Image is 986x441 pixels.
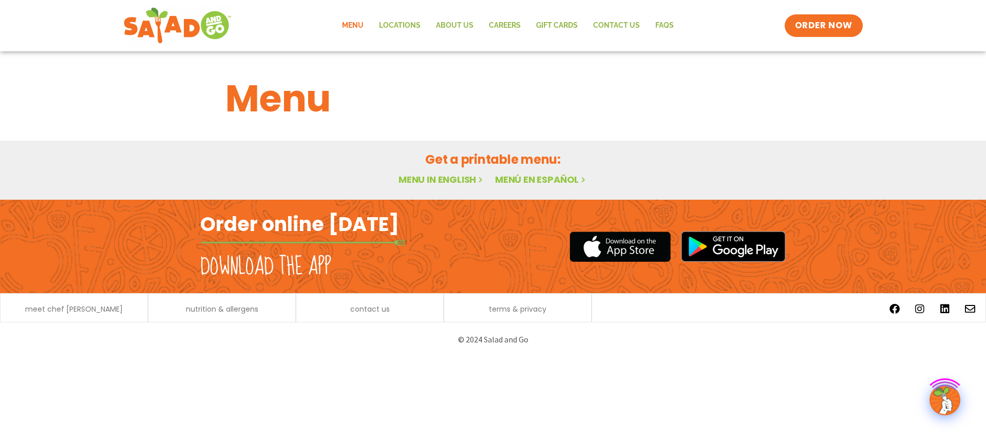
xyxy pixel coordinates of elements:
[334,14,681,37] nav: Menu
[585,14,648,37] a: Contact Us
[570,230,671,263] img: appstore
[205,333,781,347] p: © 2024 Salad and Go
[200,253,331,281] h2: Download the app
[795,20,852,32] span: ORDER NOW
[123,5,232,46] img: new-SAG-logo-768×292
[200,240,406,245] img: fork
[371,14,428,37] a: Locations
[25,305,123,313] a: meet chef [PERSON_NAME]
[648,14,681,37] a: FAQs
[489,305,546,313] a: terms & privacy
[495,173,587,186] a: Menú en español
[334,14,371,37] a: Menu
[350,305,390,313] a: contact us
[200,212,399,237] h2: Order online [DATE]
[428,14,481,37] a: About Us
[481,14,528,37] a: Careers
[681,231,786,262] img: google_play
[225,150,761,168] h2: Get a printable menu:
[785,14,863,37] a: ORDER NOW
[225,71,761,126] h1: Menu
[399,173,485,186] a: Menu in English
[528,14,585,37] a: GIFT CARDS
[186,305,258,313] a: nutrition & allergens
